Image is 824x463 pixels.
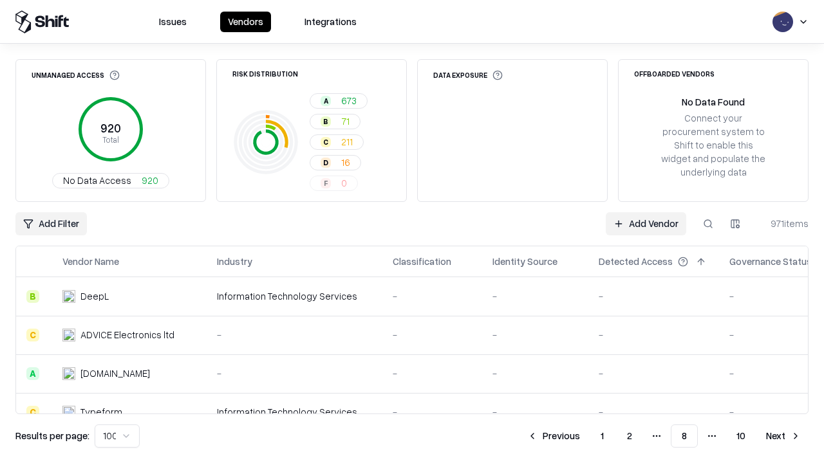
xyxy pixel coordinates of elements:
div: C [26,329,39,341]
button: B71 [310,114,360,129]
div: - [217,328,372,341]
div: - [492,367,578,380]
span: 211 [341,135,353,149]
div: Governance Status [729,255,812,268]
button: No Data Access920 [52,173,169,188]
button: Next [758,424,809,448]
span: 920 [142,174,158,187]
div: Offboarded Vendors [634,70,715,77]
div: A [26,367,39,380]
button: 10 [726,424,756,448]
div: Data Exposure [433,70,503,80]
img: Typeform [62,406,75,419]
a: Add Vendor [606,212,686,235]
div: Unmanaged Access [32,70,120,80]
div: 971 items [757,217,809,230]
div: - [393,367,472,380]
div: Industry [217,255,252,268]
div: - [393,328,472,341]
button: Previous [520,424,588,448]
div: Vendor Name [62,255,119,268]
button: A673 [310,93,368,109]
div: - [492,405,578,419]
div: - [393,289,472,303]
div: Risk Distribution [232,70,298,77]
button: 1 [590,424,614,448]
button: Add Filter [15,212,87,235]
nav: pagination [520,424,809,448]
button: D16 [310,155,361,170]
div: Connect your procurement system to Shift to enable this widget and populate the underlying data [660,111,767,179]
div: A [321,96,331,106]
span: No Data Access [63,174,131,187]
div: - [492,289,578,303]
div: - [599,289,709,303]
img: cybersafe.co.il [62,367,75,380]
div: B [321,116,331,127]
img: ADVICE Electronics ltd [62,329,75,341]
button: C211 [310,134,364,150]
span: 673 [341,94,357,107]
div: - [217,367,372,380]
span: 71 [341,114,350,128]
div: Information Technology Services [217,405,372,419]
div: - [599,405,709,419]
p: Results per page: [15,429,89,442]
button: Issues [151,12,194,32]
div: Typeform [80,405,122,419]
div: [DOMAIN_NAME] [80,367,150,380]
div: - [492,328,578,341]
div: - [599,328,709,341]
div: C [26,406,39,419]
div: C [321,137,331,147]
div: Classification [393,255,451,268]
div: ADVICE Electronics ltd [80,328,174,341]
div: Detected Access [599,255,673,268]
span: 16 [341,156,350,169]
div: No Data Found [682,95,745,109]
div: B [26,290,39,303]
div: - [393,405,472,419]
div: Information Technology Services [217,289,372,303]
tspan: Total [102,134,119,145]
button: Integrations [297,12,364,32]
img: DeepL [62,290,75,303]
button: 8 [671,424,698,448]
div: Identity Source [492,255,557,268]
div: - [599,367,709,380]
button: 2 [617,424,642,448]
div: D [321,158,331,168]
div: DeepL [80,289,109,303]
tspan: 920 [100,121,121,135]
button: Vendors [220,12,271,32]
